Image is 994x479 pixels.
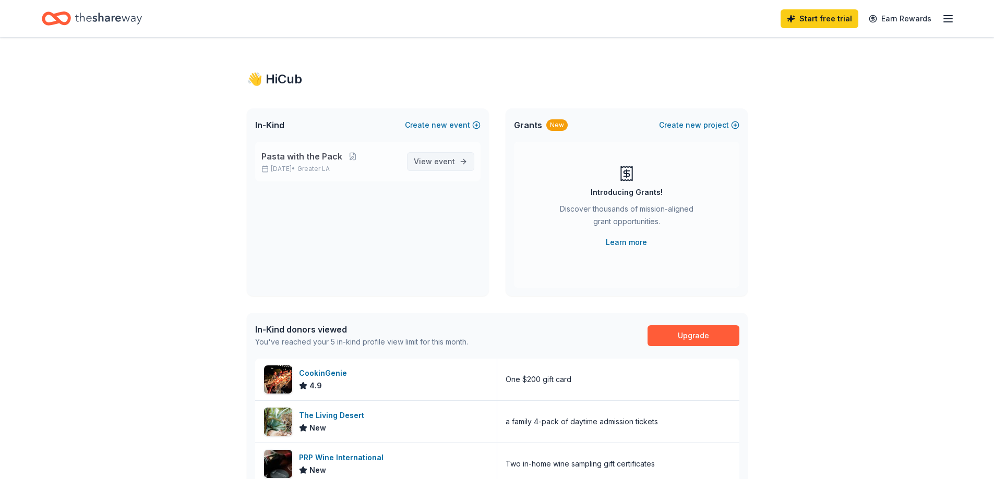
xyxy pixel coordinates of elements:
div: You've reached your 5 in-kind profile view limit for this month. [255,336,468,348]
div: The Living Desert [299,409,368,422]
div: New [546,119,568,131]
a: Home [42,6,142,31]
div: Introducing Grants! [591,186,663,199]
a: Learn more [606,236,647,249]
span: In-Kind [255,119,284,131]
div: Discover thousands of mission-aligned grant opportunities. [556,203,698,232]
span: New [309,422,326,434]
a: Earn Rewards [863,9,938,28]
button: Createnewevent [405,119,481,131]
a: Upgrade [648,325,739,346]
span: New [309,464,326,476]
span: new [432,119,447,131]
span: Greater LA [297,165,330,173]
div: One $200 gift card [506,373,571,386]
a: Start free trial [781,9,858,28]
div: In-Kind donors viewed [255,323,468,336]
span: 4.9 [309,379,322,392]
div: 👋 Hi Cub [247,71,748,88]
div: a family 4-pack of daytime admission tickets [506,415,658,428]
p: [DATE] • [261,165,399,173]
img: Image for The Living Desert [264,408,292,436]
div: PRP Wine International [299,451,388,464]
span: Grants [514,119,542,131]
div: Two in-home wine sampling gift certificates [506,458,655,470]
img: Image for PRP Wine International [264,450,292,478]
img: Image for CookinGenie [264,365,292,394]
span: Pasta with the Pack [261,150,342,163]
span: View [414,155,455,168]
div: CookinGenie [299,367,351,379]
span: event [434,157,455,166]
span: new [686,119,701,131]
button: Createnewproject [659,119,739,131]
a: View event [407,152,474,171]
